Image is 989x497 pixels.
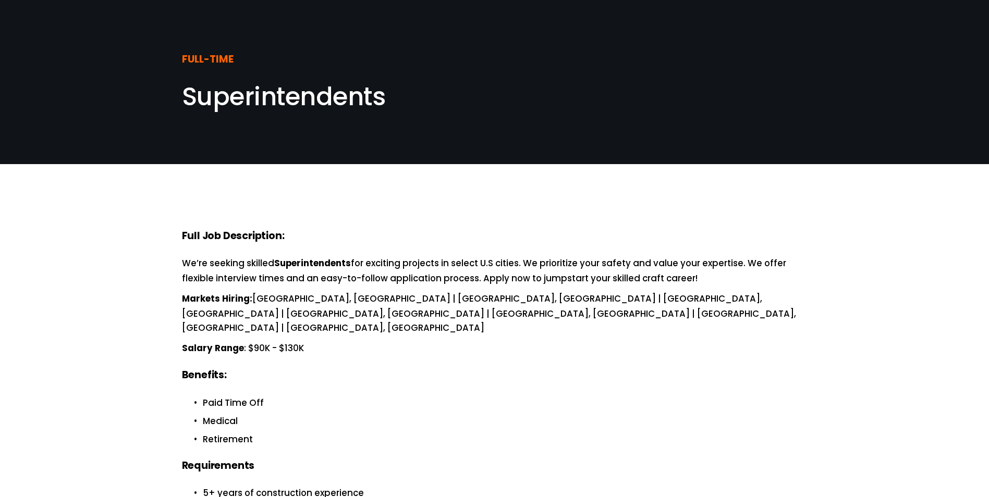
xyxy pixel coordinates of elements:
[274,256,351,271] strong: Superintendents
[182,341,244,356] strong: Salary Range
[182,458,255,475] strong: Requirements
[182,52,234,69] strong: FULL-TIME
[203,414,808,428] p: Medical
[182,256,808,285] p: We’re seeking skilled for exciting projects in select U.S cities. We prioritize your safety and v...
[203,432,808,446] p: Retirement
[182,292,808,335] p: [GEOGRAPHIC_DATA], [GEOGRAPHIC_DATA] | [GEOGRAPHIC_DATA], [GEOGRAPHIC_DATA] | [GEOGRAPHIC_DATA], ...
[203,396,808,410] p: Paid Time Off
[182,292,252,307] strong: Markets Hiring:
[182,228,285,245] strong: Full Job Description:
[182,367,227,384] strong: Benefits:
[182,79,386,114] span: Superintendents
[182,341,808,356] p: : $90K - $130K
